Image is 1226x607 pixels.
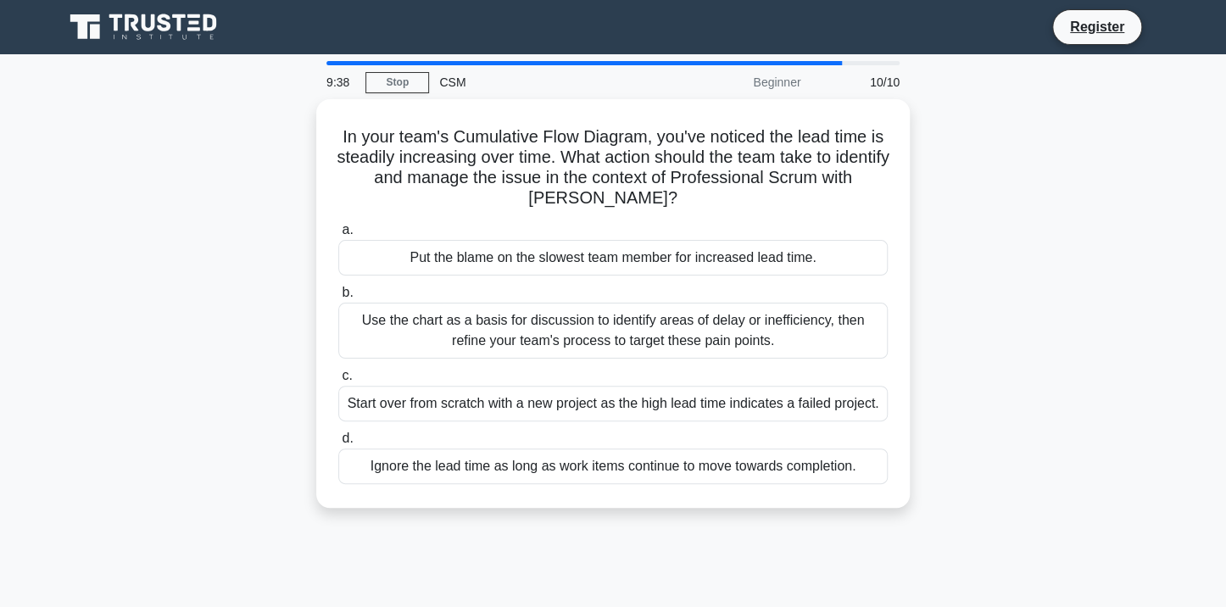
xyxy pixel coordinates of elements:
div: CSM [429,65,662,99]
a: Register [1060,16,1134,37]
div: Beginner [662,65,811,99]
div: Use the chart as a basis for discussion to identify areas of delay or inefficiency, then refine y... [338,303,888,359]
div: Ignore the lead time as long as work items continue to move towards completion. [338,448,888,484]
div: 9:38 [316,65,365,99]
div: Put the blame on the slowest team member for increased lead time. [338,240,888,276]
a: Stop [365,72,429,93]
span: a. [342,222,353,237]
span: c. [342,368,352,382]
div: 10/10 [811,65,910,99]
h5: In your team's Cumulative Flow Diagram, you've noticed the lead time is steadily increasing over ... [337,126,889,209]
span: d. [342,431,353,445]
span: b. [342,285,353,299]
div: Start over from scratch with a new project as the high lead time indicates a failed project. [338,386,888,421]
